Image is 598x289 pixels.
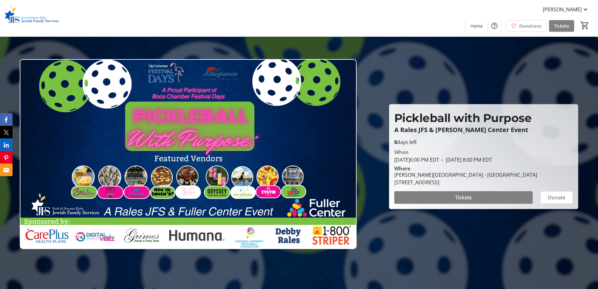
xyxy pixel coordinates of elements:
[394,179,537,186] div: [STREET_ADDRESS]
[471,23,483,29] span: Home
[394,191,533,204] button: Tickets
[543,6,582,13] span: [PERSON_NAME]
[394,166,410,171] div: Where
[455,194,472,201] span: Tickets
[20,59,357,249] img: Campaign CTA Media Photo
[466,20,488,32] a: Home
[394,148,409,156] div: When
[439,156,492,163] span: [DATE] 8:00 PM EDT
[549,20,574,32] a: Tickets
[519,23,541,29] span: Donations
[394,139,397,146] span: 0
[439,156,446,163] span: -
[579,20,590,31] button: Cart
[548,194,565,201] span: Donate
[394,156,439,163] span: [DATE] 6:00 PM EDT
[394,171,537,179] div: [PERSON_NAME][GEOGRAPHIC_DATA] - [GEOGRAPHIC_DATA]
[394,138,573,146] p: days left
[538,4,594,14] button: [PERSON_NAME]
[394,126,573,133] p: A Rales JFS & [PERSON_NAME] Center Event
[540,191,573,204] button: Donate
[394,111,532,125] span: Pickleball with Purpose
[4,3,60,34] img: Ruth & Norman Rales Jewish Family Services's Logo
[488,19,501,32] button: Help
[554,23,569,29] span: Tickets
[506,20,547,32] a: Donations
